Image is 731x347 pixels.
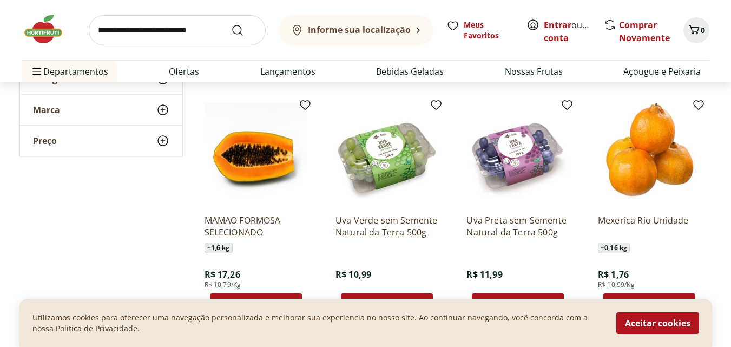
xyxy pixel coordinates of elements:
[598,103,701,206] img: Mexerica Rio Unidade
[33,135,57,146] span: Preço
[466,214,569,238] a: Uva Preta sem Semente Natural da Terra 500g
[616,312,699,334] button: Aceitar cookies
[341,293,433,315] button: Adicionar
[20,126,182,156] button: Preço
[466,103,569,206] img: Uva Preta sem Semente Natural da Terra 500g
[472,293,564,315] button: Adicionar
[544,19,603,44] a: Criar conta
[544,18,592,44] span: ou
[205,280,241,289] span: R$ 10,79/Kg
[335,214,438,238] a: Uva Verde sem Semente Natural da Terra 500g
[205,214,307,238] a: MAMAO FORMOSA SELECIONADO
[169,65,199,78] a: Ofertas
[205,243,233,253] span: ~ 1,6 kg
[623,65,701,78] a: Açougue e Peixaria
[603,293,695,315] button: Adicionar
[22,13,76,45] img: Hortifruti
[619,19,670,44] a: Comprar Novamente
[376,65,444,78] a: Bebidas Geladas
[464,19,513,41] span: Meus Favoritos
[210,293,302,315] button: Adicionar
[683,17,709,43] button: Carrinho
[30,58,43,84] button: Menu
[205,269,240,280] span: R$ 17,26
[598,243,630,253] span: ~ 0,16 kg
[32,312,603,334] p: Utilizamos cookies para oferecer uma navegação personalizada e melhorar sua experiencia no nosso ...
[30,58,108,84] span: Departamentos
[335,103,438,206] img: Uva Verde sem Semente Natural da Terra 500g
[33,104,60,115] span: Marca
[466,269,502,280] span: R$ 11,99
[505,65,563,78] a: Nossas Frutas
[335,269,371,280] span: R$ 10,99
[598,280,635,289] span: R$ 10,99/Kg
[260,65,315,78] a: Lançamentos
[701,25,705,35] span: 0
[598,269,629,280] span: R$ 1,76
[89,15,266,45] input: search
[308,24,411,36] b: Informe sua localização
[20,95,182,125] button: Marca
[205,103,307,206] img: MAMAO FORMOSA SELECIONADO
[544,19,571,31] a: Entrar
[598,214,701,238] a: Mexerica Rio Unidade
[279,15,433,45] button: Informe sua localização
[231,24,257,37] button: Submit Search
[446,19,513,41] a: Meus Favoritos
